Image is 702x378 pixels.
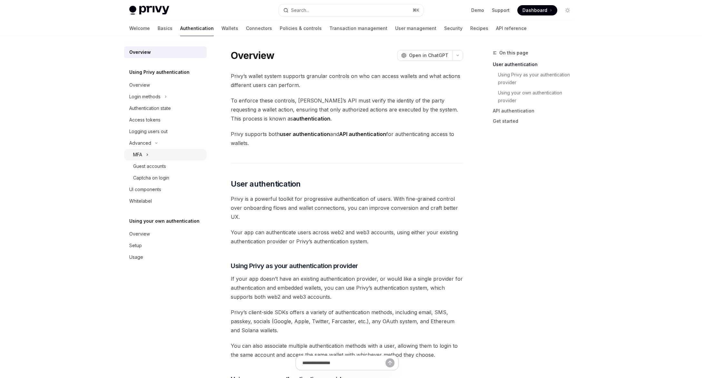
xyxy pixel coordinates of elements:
a: Setup [124,240,207,251]
span: Your app can authenticate users across web2 and web3 accounts, using either your existing authent... [231,228,463,246]
div: Search... [291,6,309,14]
span: Privy is a powerful toolkit for progressive authentication of users. With fine-grained control ov... [231,194,463,221]
a: Connectors [246,21,272,36]
div: Overview [129,230,150,238]
span: Privy’s wallet system supports granular controls on who can access wallets and what actions diffe... [231,72,463,90]
a: Overview [124,228,207,240]
a: Basics [158,21,172,36]
a: Authentication [180,21,214,36]
a: Overview [124,79,207,91]
a: Transaction management [329,21,387,36]
div: MFA [133,151,142,159]
span: Open in ChatGPT [409,52,448,59]
a: Access tokens [124,114,207,126]
span: If your app doesn’t have an existing authentication provider, or would like a single provider for... [231,274,463,301]
div: Logging users out [129,128,168,135]
a: API authentication [493,106,578,116]
a: Demo [471,7,484,14]
div: Authentication state [129,104,171,112]
h1: Overview [231,50,274,61]
a: Welcome [129,21,150,36]
h5: Using your own authentication [129,217,200,225]
a: Get started [493,116,578,126]
a: Using your own authentication provider [498,88,578,106]
div: Access tokens [129,116,161,124]
strong: authentication [293,115,330,122]
div: Guest accounts [133,162,166,170]
a: Overview [124,46,207,58]
h5: Using Privy authentication [129,68,190,76]
a: Whitelabel [124,195,207,207]
button: Open in ChatGPT [397,50,452,61]
div: UI components [129,186,161,193]
a: Authentication state [124,102,207,114]
a: Guest accounts [124,160,207,172]
strong: user authentication [280,131,330,137]
span: On this page [499,49,528,57]
button: Toggle dark mode [562,5,573,15]
div: Whitelabel [129,197,152,205]
span: ⌘ K [413,8,419,13]
img: light logo [129,6,169,15]
a: Dashboard [517,5,557,15]
div: Setup [129,242,142,249]
a: Security [444,21,463,36]
button: Send message [385,358,395,367]
a: Recipes [470,21,488,36]
strong: API authentication [339,131,386,137]
div: Overview [129,48,151,56]
a: API reference [496,21,527,36]
span: To enforce these controls, [PERSON_NAME]’s API must verify the identity of the party requesting a... [231,96,463,123]
span: Dashboard [522,7,547,14]
a: UI components [124,184,207,195]
a: Captcha on login [124,172,207,184]
a: Usage [124,251,207,263]
a: Logging users out [124,126,207,137]
button: Search...⌘K [279,5,423,16]
div: Overview [129,81,150,89]
div: Captcha on login [133,174,169,182]
a: Support [492,7,510,14]
div: Login methods [129,93,161,101]
a: Using Privy as your authentication provider [498,70,578,88]
span: Privy supports both and for authenticating access to wallets. [231,130,463,148]
span: You can also associate multiple authentication methods with a user, allowing them to login to the... [231,341,463,359]
div: Advanced [129,139,151,147]
div: Usage [129,253,143,261]
a: Wallets [221,21,238,36]
span: User authentication [231,179,301,189]
span: Privy’s client-side SDKs offers a variety of authentication methods, including email, SMS, passke... [231,308,463,335]
a: Policies & controls [280,21,322,36]
a: User authentication [493,59,578,70]
a: User management [395,21,436,36]
span: Using Privy as your authentication provider [231,261,358,270]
